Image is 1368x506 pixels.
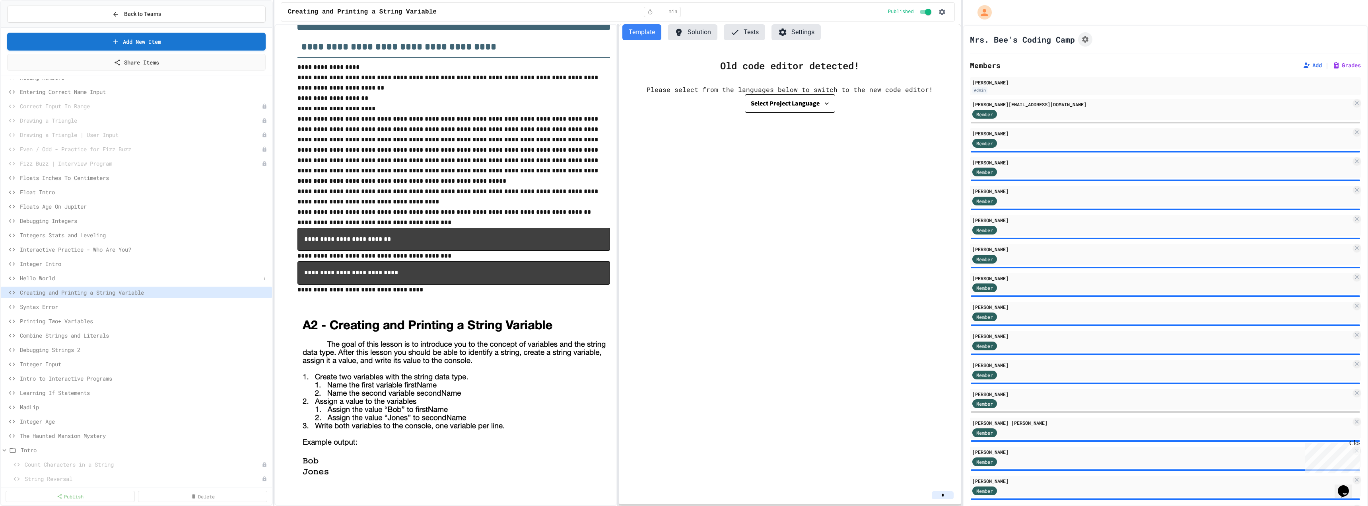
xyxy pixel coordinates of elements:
span: Debugging Integers [20,217,269,225]
span: Combine Strings and Literals [20,331,269,340]
div: [PERSON_NAME] [972,159,1351,166]
div: Unpublished [262,476,267,482]
span: Printing Two+ Variables [20,317,269,325]
button: Solution [668,24,717,40]
span: Integer Age [20,417,269,426]
div: [PERSON_NAME] [972,79,1358,86]
div: [PERSON_NAME] [972,217,1351,224]
div: [PERSON_NAME][EMAIL_ADDRESS][DOMAIN_NAME] [972,101,1351,108]
span: Integer Intro [20,260,269,268]
button: Tests [724,24,765,40]
span: Member [976,256,993,263]
span: Intro to Interactive Programs [20,374,269,383]
span: Member [976,313,993,320]
span: Drawing a Triangle | User Input [20,131,262,139]
span: | [1325,61,1329,70]
span: Correct Input In Range [20,102,262,110]
div: [PERSON_NAME] [972,246,1351,253]
span: Member [976,227,993,234]
span: Hello World [20,274,261,282]
span: Learning If Statements [20,389,269,397]
span: Member [976,342,993,350]
div: Unpublished [262,161,267,166]
button: Back to Teams [7,6,266,23]
div: [PERSON_NAME] [972,332,1351,340]
div: Old code editor detected! [720,59,859,73]
div: [PERSON_NAME] [972,130,1351,137]
span: Syntax Error [20,303,269,311]
a: Publish [6,491,135,502]
span: Even / Odd - Practice for Fizz Buzz [20,145,262,153]
div: Admin [972,87,987,94]
span: Creating and Printing a String Variable [288,7,436,17]
div: Chat with us now!Close [3,3,55,51]
span: Drawing a Triangle [20,116,262,125]
div: [PERSON_NAME] [972,275,1351,282]
h2: Members [970,60,1001,71]
span: Member [976,371,993,379]
span: Floats Age On Jupiter [20,202,269,211]
span: Float Intro [20,188,269,196]
div: Select Project Language [751,98,820,109]
div: Unpublished [262,462,267,467]
div: [PERSON_NAME] [PERSON_NAME] [972,419,1351,426]
span: min [669,9,678,15]
div: [PERSON_NAME] [972,361,1351,369]
span: Member [976,429,993,436]
div: My Account [969,3,994,21]
button: Assignment Settings [1078,32,1092,47]
div: Content is published and visible to students [888,7,933,17]
span: Integers Stats and Leveling [20,231,269,239]
span: Interactive Practice - Who Are You? [20,245,269,254]
div: [PERSON_NAME] [972,477,1351,485]
button: Settings [771,24,821,40]
span: Floats Inches To Centimeters [20,174,269,182]
span: Member [976,458,993,465]
span: Intro [21,446,269,454]
div: [PERSON_NAME] [972,303,1351,311]
div: [PERSON_NAME] [972,188,1351,195]
iframe: chat widget [1335,474,1360,498]
div: [PERSON_NAME] [972,448,1351,455]
span: MadLip [20,403,269,411]
div: Unpublished [262,132,267,138]
span: Member [976,111,993,118]
span: Integer Input [20,360,269,368]
span: Creating and Printing a String Variable [20,288,269,297]
div: Unpublished [262,147,267,152]
span: Member [976,400,993,407]
a: Share Items [7,54,266,71]
span: String Reversal [25,475,262,483]
a: Delete [138,491,267,502]
div: Unpublished [262,118,267,123]
div: [PERSON_NAME] [972,391,1351,398]
h1: Mrs. Bee's Coding Camp [970,34,1075,45]
button: Add [1303,61,1322,69]
iframe: chat widget [1302,440,1360,473]
button: Template [622,24,661,40]
span: Published [888,9,914,15]
button: More options [261,274,269,282]
span: Member [976,487,993,494]
div: Please select from the languages below to switch to the new code editor! [647,85,933,94]
div: Unpublished [262,104,267,109]
span: Entering Correct Name Input [20,88,269,96]
span: The Haunted Mansion Mystery [20,432,269,440]
button: Grades [1332,61,1361,69]
span: Count Characters in a String [25,460,262,469]
span: Member [976,140,993,147]
span: Member [976,168,993,176]
span: Fizz Buzz | Interview Program [20,159,262,168]
span: Member [976,284,993,291]
span: Debugging Strings 2 [20,346,269,354]
a: Add New Item [7,33,266,51]
button: Select Project Language [745,94,835,113]
span: Back to Teams [124,10,161,18]
span: Member [976,197,993,205]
